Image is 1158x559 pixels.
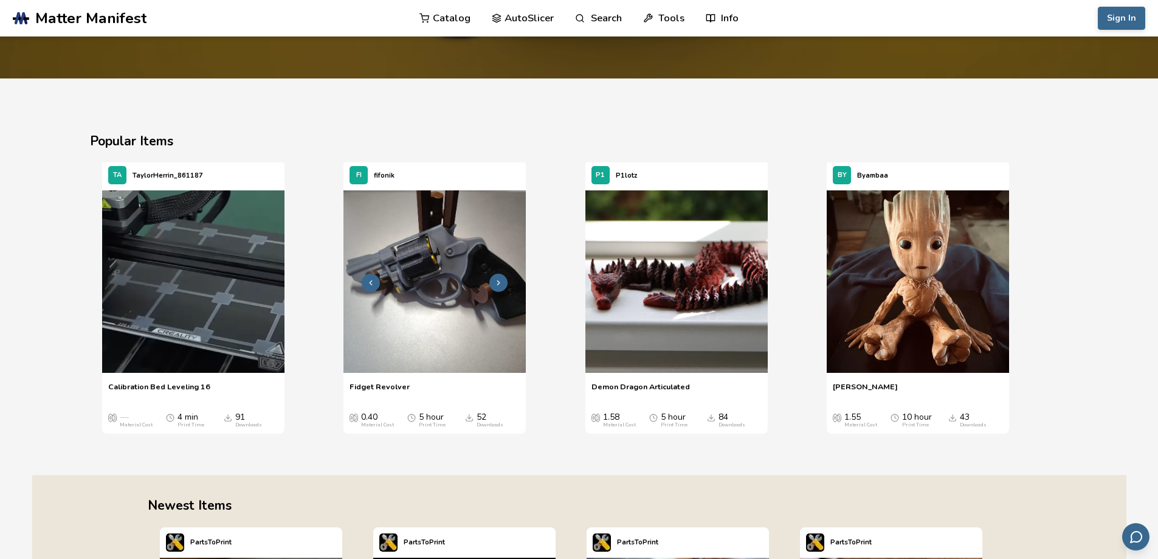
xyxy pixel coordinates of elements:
img: PartsToPrint's profile [593,533,611,552]
p: TaylorHerrin_861187 [133,169,203,182]
div: 1.58 [603,412,636,428]
span: BY [838,172,847,179]
img: PartsToPrint's profile [379,533,398,552]
span: Downloads [224,412,232,422]
span: Downloads [948,412,957,422]
div: Material Cost [844,422,877,428]
p: P1lotz [616,169,637,182]
div: Print Time [661,422,688,428]
h2: Newest Items [148,496,1010,515]
div: Print Time [902,422,929,428]
div: Print Time [419,422,446,428]
div: 52 [477,412,503,428]
div: 0.40 [361,412,394,428]
span: Downloads [707,412,715,422]
a: Calibration Bed Leveling 16 [108,382,210,400]
div: Downloads [960,422,987,428]
div: Material Cost [120,422,153,428]
span: Downloads [465,412,474,422]
a: Fidget Revolver [350,382,410,400]
swiper-slide: 3 / 4 [585,160,815,434]
p: PartsToPrint [190,536,232,549]
div: 5 hour [661,412,688,428]
a: PartsToPrint's profilePartsToPrint [160,527,238,558]
span: Average Cost [591,412,600,422]
div: Downloads [477,422,503,428]
p: PartsToPrint [617,536,658,549]
span: Average Print Time [649,412,658,422]
swiper-slide: 1 / 4 [102,160,332,434]
a: PartsToPrint's profilePartsToPrint [373,527,451,558]
a: PartsToPrint's profilePartsToPrint [800,527,878,558]
div: 5 hour [419,412,446,428]
a: [PERSON_NAME] [833,382,898,400]
span: P1 [596,172,605,179]
span: Average Cost [108,412,117,422]
span: Average Print Time [407,412,416,422]
span: TA [113,172,122,179]
span: Average Cost [350,412,358,422]
div: Material Cost [361,422,394,428]
div: 84 [719,412,745,428]
p: fifonik [374,169,395,182]
div: Material Cost [603,422,636,428]
img: PartsToPrint's profile [806,533,824,552]
span: Matter Manifest [35,10,146,27]
a: PartsToPrint's profilePartsToPrint [587,527,664,558]
div: Downloads [719,422,745,428]
span: Average Print Time [166,412,174,422]
span: FI [356,172,362,179]
span: — [120,412,128,422]
img: PartsToPrint's profile [166,533,184,552]
button: Sign In [1098,7,1145,30]
div: 43 [960,412,987,428]
div: 1.55 [844,412,877,428]
h2: Popular Items [90,132,1069,151]
span: Average Print Time [891,412,899,422]
p: Byambaa [857,169,888,182]
div: 4 min [177,412,204,428]
span: Average Cost [833,412,841,422]
button: Send feedback via email [1122,523,1149,550]
div: Downloads [235,422,262,428]
div: 91 [235,412,262,428]
div: 10 hour [902,412,932,428]
swiper-slide: 2 / 4 [343,160,573,434]
div: Print Time [177,422,204,428]
swiper-slide: 4 / 4 [827,160,1056,434]
a: Demon Dragon Articulated [591,382,690,400]
p: PartsToPrint [830,536,872,549]
p: PartsToPrint [404,536,445,549]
